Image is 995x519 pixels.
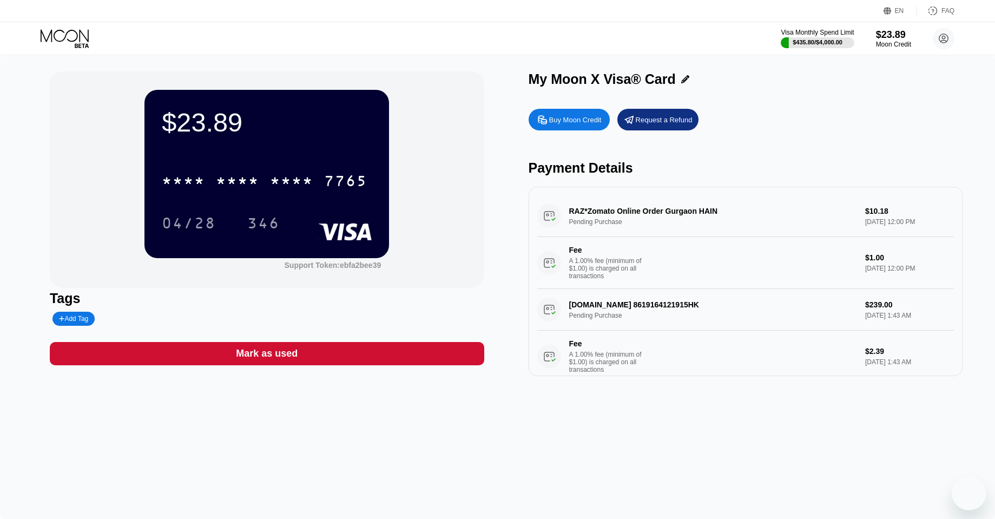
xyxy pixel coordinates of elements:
[50,342,484,365] div: Mark as used
[285,261,381,270] div: Support Token:ebfa2bee39
[876,29,911,41] div: $23.89
[529,160,963,176] div: Payment Details
[52,312,95,326] div: Add Tag
[865,358,954,366] div: [DATE] 1:43 AM
[865,347,954,356] div: $2.39
[537,237,954,289] div: FeeA 1.00% fee (minimum of $1.00) is charged on all transactions$1.00[DATE] 12:00 PM
[941,7,954,15] div: FAQ
[529,109,610,130] div: Buy Moon Credit
[529,71,676,87] div: My Moon X Visa® Card
[865,253,954,262] div: $1.00
[569,339,645,348] div: Fee
[781,29,854,36] div: Visa Monthly Spend Limit
[617,109,699,130] div: Request a Refund
[917,5,954,16] div: FAQ
[59,315,88,323] div: Add Tag
[793,39,842,45] div: $435.80 / $4,000.00
[884,5,917,16] div: EN
[236,347,298,360] div: Mark as used
[895,7,904,15] div: EN
[865,265,954,272] div: [DATE] 12:00 PM
[952,476,986,510] iframe: Button to launch messaging window
[569,351,650,373] div: A 1.00% fee (minimum of $1.00) is charged on all transactions
[162,216,216,233] div: 04/28
[549,115,602,124] div: Buy Moon Credit
[247,216,280,233] div: 346
[876,29,911,48] div: $23.89Moon Credit
[162,107,372,137] div: $23.89
[876,41,911,48] div: Moon Credit
[239,209,288,236] div: 346
[569,257,650,280] div: A 1.00% fee (minimum of $1.00) is charged on all transactions
[537,331,954,383] div: FeeA 1.00% fee (minimum of $1.00) is charged on all transactions$2.39[DATE] 1:43 AM
[324,174,367,191] div: 7765
[154,209,224,236] div: 04/28
[285,261,381,270] div: Support Token: ebfa2bee39
[636,115,693,124] div: Request a Refund
[50,291,484,306] div: Tags
[569,246,645,254] div: Fee
[781,29,854,48] div: Visa Monthly Spend Limit$435.80/$4,000.00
